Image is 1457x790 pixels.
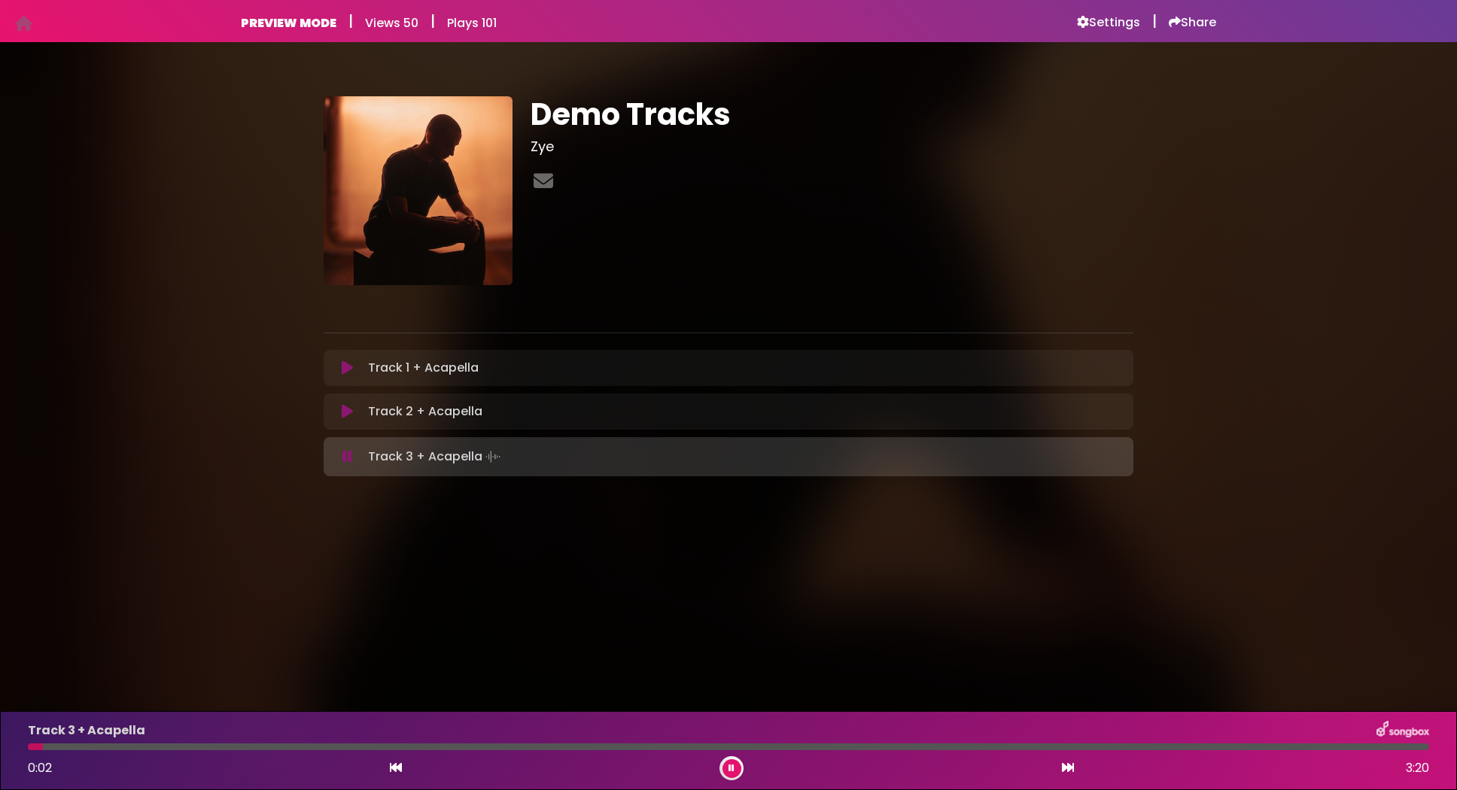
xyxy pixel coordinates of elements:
[241,16,336,30] h6: PREVIEW MODE
[447,16,497,30] h6: Plays 101
[368,359,479,377] p: Track 1 + Acapella
[368,446,503,467] p: Track 3 + Acapella
[324,96,513,285] img: Bn8mVWv8TeaNniz5AX1O
[1077,15,1140,30] a: Settings
[531,96,1133,132] h1: Demo Tracks
[368,403,482,421] p: Track 2 + Acapella
[1169,15,1216,30] a: Share
[1152,12,1157,30] h5: |
[482,446,503,467] img: waveform4.gif
[348,12,353,30] h5: |
[531,138,1133,155] h3: Zye
[430,12,435,30] h5: |
[365,16,418,30] h6: Views 50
